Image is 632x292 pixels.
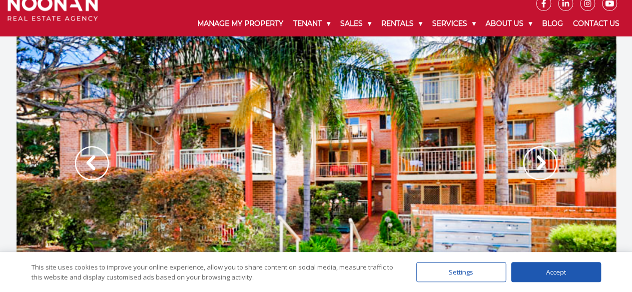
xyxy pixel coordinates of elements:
a: Sales [335,11,376,36]
a: Manage My Property [192,11,288,36]
div: Settings [416,262,506,282]
img: Arrow slider [523,146,557,180]
img: Arrow slider [75,146,109,180]
a: Blog [537,11,568,36]
a: About Us [481,11,537,36]
a: Rentals [376,11,427,36]
a: Contact Us [568,11,625,36]
div: Accept [511,262,601,282]
a: Services [427,11,481,36]
a: Tenant [288,11,335,36]
div: This site uses cookies to improve your online experience, allow you to share content on social me... [31,262,396,282]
